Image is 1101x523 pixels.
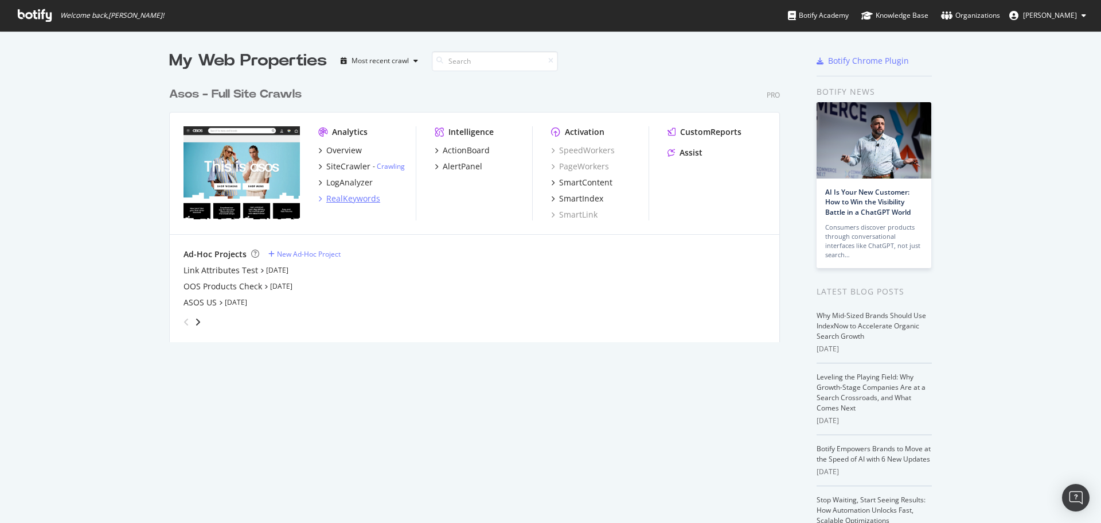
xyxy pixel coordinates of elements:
div: RealKeywords [326,193,380,204]
div: Consumers discover products through conversational interfaces like ChatGPT, not just search… [825,223,923,259]
button: [PERSON_NAME] [1000,6,1095,25]
a: [DATE] [266,265,288,275]
div: Organizations [941,10,1000,21]
a: SmartIndex [551,193,603,204]
span: Welcome back, [PERSON_NAME] ! [60,11,164,20]
a: [DATE] [225,297,247,307]
a: OOS Products Check [183,281,262,292]
img: AI Is Your New Customer: How to Win the Visibility Battle in a ChatGPT World [817,102,931,179]
div: Pro [767,90,780,100]
a: AI Is Your New Customer: How to Win the Visibility Battle in a ChatGPT World [825,187,911,216]
button: Most recent crawl [336,52,423,70]
div: Activation [565,126,604,138]
a: Botify Empowers Brands to Move at the Speed of AI with 6 New Updates [817,444,931,464]
div: Botify Chrome Plugin [828,55,909,67]
div: angle-left [179,313,194,331]
a: [DATE] [270,281,292,291]
img: www.asos.com [183,126,300,219]
div: Latest Blog Posts [817,285,932,298]
div: grid [169,72,789,342]
div: SmartContent [559,177,612,188]
a: New Ad-Hoc Project [268,249,341,259]
div: Ad-Hoc Projects [183,249,247,260]
a: ASOS US [183,297,217,308]
a: SmartContent [551,177,612,188]
div: LogAnalyzer [326,177,373,188]
div: [DATE] [817,344,932,354]
div: Analytics [332,126,368,138]
div: ActionBoard [443,145,490,156]
div: SmartIndex [559,193,603,204]
input: Search [432,51,558,71]
div: [DATE] [817,416,932,426]
div: Knowledge Base [861,10,928,21]
div: Assist [680,147,702,158]
div: [DATE] [817,467,932,477]
a: Crawling [377,161,405,171]
div: CustomReports [680,126,741,138]
a: Overview [318,145,362,156]
a: Link Attributes Test [183,265,258,276]
div: Asos - Full Site Crawls [169,86,302,103]
a: LogAnalyzer [318,177,373,188]
div: angle-right [194,316,202,328]
a: Assist [667,147,702,158]
div: Botify Academy [788,10,849,21]
div: Botify news [817,86,932,98]
a: ActionBoard [435,145,490,156]
div: Intelligence [448,126,494,138]
div: - [373,161,405,171]
a: SpeedWorkers [551,145,615,156]
a: CustomReports [667,126,741,138]
div: Overview [326,145,362,156]
a: Asos - Full Site Crawls [169,86,306,103]
div: Open Intercom Messenger [1062,484,1090,512]
a: Why Mid-Sized Brands Should Use IndexNow to Accelerate Organic Search Growth [817,311,926,341]
a: RealKeywords [318,193,380,204]
a: AlertPanel [435,161,482,172]
a: Leveling the Playing Field: Why Growth-Stage Companies Are at a Search Crossroads, and What Comes... [817,372,926,413]
a: Botify Chrome Plugin [817,55,909,67]
div: SiteCrawler [326,161,370,172]
a: SmartLink [551,209,598,220]
div: New Ad-Hoc Project [277,249,341,259]
span: Kerry Collins [1023,10,1077,20]
a: SiteCrawler- Crawling [318,161,405,172]
a: PageWorkers [551,161,609,172]
div: AlertPanel [443,161,482,172]
div: Most recent crawl [352,57,409,64]
div: My Web Properties [169,49,327,72]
